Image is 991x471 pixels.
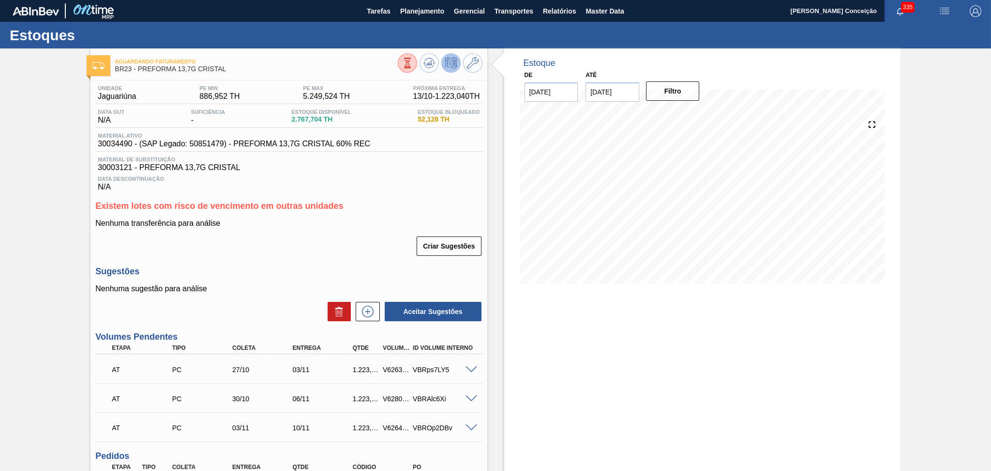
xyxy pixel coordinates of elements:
div: Volume Portal [380,345,412,351]
div: 03/11/2025 [290,366,358,374]
button: Visão Geral dos Estoques [398,53,417,73]
p: AT [112,395,175,403]
span: Estoque Disponível [291,109,351,115]
div: Qtde [350,345,382,351]
span: Data Descontinuação [98,176,480,182]
span: Planejamento [400,5,444,17]
div: Estoque [524,58,556,68]
span: PE MAX [303,85,350,91]
input: dd/mm/yyyy [586,82,639,102]
div: N/A [95,109,127,125]
div: V626391 [380,366,412,374]
button: Aceitar Sugestões [385,302,481,321]
div: Tipo [170,345,238,351]
button: Notificações [885,4,916,18]
span: Master Data [586,5,624,17]
span: 335 [901,2,915,13]
label: De [525,72,533,78]
img: Ícone [92,62,105,69]
div: Criar Sugestões [418,235,482,257]
div: Aceitar Sugestões [380,301,482,322]
div: Código [350,464,418,471]
p: AT [112,366,175,374]
div: Entrega [290,345,358,351]
div: 27/10/2025 [230,366,298,374]
img: Logout [970,5,981,17]
h3: Volumes Pendentes [95,332,482,342]
div: 03/11/2025 [230,424,298,432]
span: Material ativo [98,133,370,139]
div: Tipo [139,464,171,471]
h1: Estoques [10,30,181,41]
button: Criar Sugestões [417,236,481,256]
div: Aguardando Informações de Transporte [109,359,177,380]
div: - [189,109,227,125]
span: Estoque Bloqueado [418,109,480,115]
h3: Pedidos [95,451,482,461]
div: Excluir Sugestões [323,302,351,321]
div: PO [410,464,478,471]
span: 886,952 TH [199,92,240,101]
div: V626472 [380,424,412,432]
input: dd/mm/yyyy [525,82,578,102]
div: 10/11/2025 [290,424,358,432]
div: 1.223,040 [350,395,382,403]
span: 2.767,704 TH [291,116,351,123]
span: 30034490 - (SAP Legado: 50851479) - PREFORMA 13,7G CRISTAL 60% REC [98,140,370,148]
button: Ir ao Master Data / Geral [463,53,482,73]
img: TNhmsLtSVTkK8tSr43FrP2fwEKptu5GPRR3wAAAABJRU5ErkJggg== [13,7,59,16]
div: V628050 [380,395,412,403]
span: Suficiência [191,109,225,115]
h3: Sugestões [95,267,482,277]
span: Relatórios [543,5,576,17]
span: 13/10 - 1.223,040 TH [413,92,480,101]
div: Nova sugestão [351,302,380,321]
div: Pedido de Compra [170,395,238,403]
div: Id Volume Interno [410,345,478,351]
p: Nenhuma transferência para análise [95,219,482,228]
span: Data out [98,109,124,115]
label: Até [586,72,597,78]
div: Coleta [230,345,298,351]
span: 30003121 - PREFORMA 13,7G CRISTAL [98,163,480,172]
div: VBRAlc6Xi [410,395,478,403]
div: Etapa [109,345,177,351]
span: Tarefas [367,5,390,17]
div: 30/10/2025 [230,395,298,403]
div: 1.223,040 [350,366,382,374]
p: Nenhuma sugestão para análise [95,284,482,293]
span: Material de Substituição [98,157,480,162]
span: BR23 - PREFORMA 13,7G CRISTAL [115,65,397,73]
div: Pedido de Compra [170,366,238,374]
span: 5.249,524 TH [303,92,350,101]
span: Próxima Entrega [413,85,480,91]
div: Entrega [230,464,298,471]
div: Pedido de Compra [170,424,238,432]
div: Etapa [109,464,141,471]
span: Existem lotes com risco de vencimento em outras unidades [95,201,343,211]
img: userActions [939,5,950,17]
span: 52,128 TH [418,116,480,123]
span: Unidade [98,85,136,91]
div: Coleta [170,464,238,471]
div: N/A [95,172,482,191]
div: Qtde [290,464,358,471]
div: 1.223,040 [350,424,382,432]
span: Jaguariúna [98,92,136,101]
span: PE MIN [199,85,240,91]
div: VBROp2DBv [410,424,478,432]
p: AT [112,424,175,432]
div: 06/11/2025 [290,395,358,403]
button: Desprogramar Estoque [441,53,461,73]
div: Aguardando Informações de Transporte [109,417,177,439]
button: Filtro [646,81,700,101]
span: Gerencial [454,5,485,17]
div: Aguardando Informações de Transporte [109,388,177,409]
span: Transportes [495,5,533,17]
div: VBRps7LY5 [410,366,478,374]
span: Aguardando Faturamento [115,59,397,64]
button: Atualizar Gráfico [420,53,439,73]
